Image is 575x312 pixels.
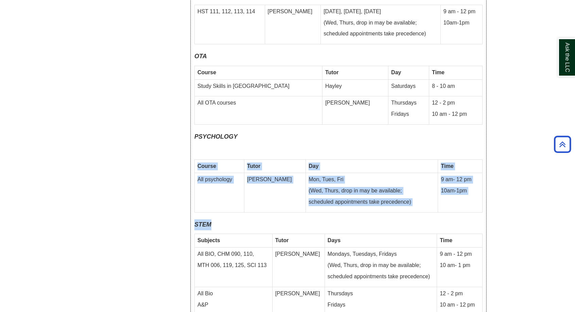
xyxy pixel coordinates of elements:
p: [PERSON_NAME] [275,290,322,298]
p: 9 am - 12 pm [443,8,480,16]
td: [PERSON_NAME] [244,173,306,213]
p: 12 - 2 pm [432,99,480,107]
p: All BIO, CHM 090, 110, [197,250,269,258]
p: 10 am- 1 pm [440,262,480,269]
strong: Time [440,237,452,243]
i: STEM [194,221,211,228]
a: Back to Top [552,140,573,149]
strong: Time [441,163,453,169]
p: (Wed, Thurs, drop in may be available; [328,262,434,269]
p: [DATE], [DATE], [DATE] [324,8,438,16]
strong: Days [328,237,341,243]
p: 10 am - 12 pm [432,110,480,118]
p: 10am-1pm [443,19,480,27]
strong: Tutor [275,237,289,243]
strong: Day [309,163,318,169]
p: Mondays, Tuesdays, Fridays [328,250,434,258]
b: OTA [194,53,207,60]
p: 12 - 2 pm [440,290,480,298]
p: All Bio [197,290,269,298]
p: Thursdays [391,99,426,107]
p: (Wed, Thurs, drop in may be available; [324,19,438,27]
i: PSYCHOLOGY [194,133,238,140]
p: scheduled appointments take precedence) [324,30,438,38]
td: HST 111, 112, 113, 114 [195,5,265,44]
td: All psychology [195,173,244,213]
p: scheduled appointments take precedence) [309,198,435,206]
p: Fridays [328,301,434,309]
p: 9 am - 12 pm [440,250,480,258]
p: 10am-1pm [441,187,480,195]
p: Saturdays [391,82,426,90]
strong: Tutor [325,69,339,75]
p: 8 - 10 am [432,82,480,90]
p: A&P [197,301,269,309]
td: [PERSON_NAME] [265,5,321,44]
p: 9 am- 12 pm [441,176,480,184]
td: Study Skills in [GEOGRAPHIC_DATA] [195,79,323,96]
p: Mon, Tues, Fri [309,176,435,184]
strong: Day [391,69,401,75]
strong: Time [432,69,445,75]
strong: Course [197,163,216,169]
p: scheduled appointments take precedence) [328,273,434,281]
strong: Tutor [247,163,261,169]
strong: Course [197,69,216,75]
td: [PERSON_NAME] [322,96,388,125]
p: Fridays [391,110,426,118]
p: 10 am - 12 pm [440,301,480,309]
p: MTH 006, 119, 125, SCI 113 [197,262,269,269]
p: Thursdays [328,290,434,298]
td: All OTA courses [195,96,323,125]
b: Subjects [197,237,220,243]
td: [PERSON_NAME] [272,248,325,287]
p: (Wed, Thurs, drop in may be available; [309,187,435,195]
td: Hayley [322,79,388,96]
